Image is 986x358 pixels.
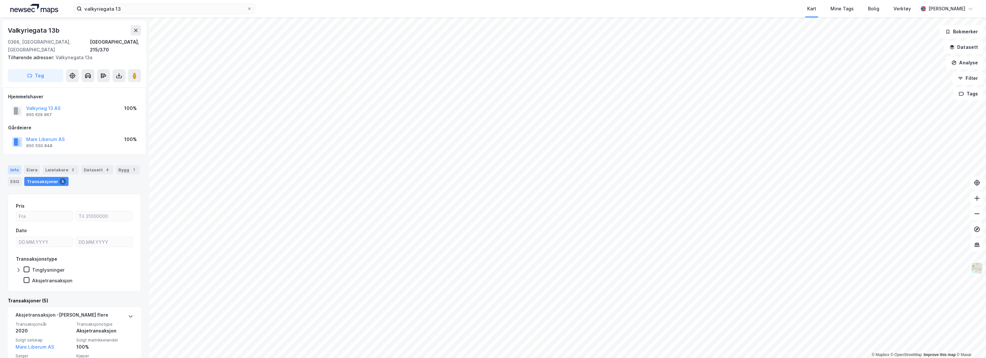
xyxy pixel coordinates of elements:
[16,211,73,221] input: Fra
[16,337,72,343] span: Solgt selskap
[8,124,141,132] div: Gårdeiere
[8,297,141,305] div: Transaksjoner (5)
[16,344,54,350] a: Mare Liberum AS
[8,177,22,186] div: ESG
[76,327,133,335] div: Aksjetransaksjon
[16,327,72,335] div: 2020
[81,165,113,174] div: Datasett
[944,41,983,54] button: Datasett
[76,343,133,351] div: 100%
[26,143,52,148] div: 950 550 848
[70,167,76,173] div: 2
[24,165,40,174] div: Eiere
[124,136,137,143] div: 100%
[60,178,66,185] div: 5
[32,277,72,284] div: Aksjetransaksjon
[924,353,956,357] a: Improve this map
[872,353,889,357] a: Mapbox
[940,25,983,38] button: Bokmerker
[16,255,57,263] div: Transaksjonstype
[24,177,69,186] div: Transaksjoner
[76,337,133,343] span: Solgt matrikkelandel
[90,38,141,54] div: [GEOGRAPHIC_DATA], 215/370
[76,211,133,221] input: Til 31000000
[928,5,965,13] div: [PERSON_NAME]
[952,72,983,85] button: Filter
[868,5,879,13] div: Bolig
[8,55,56,60] span: Tilhørende adresser:
[8,25,61,36] div: Valkyriegata 13b
[953,87,983,100] button: Tags
[124,104,137,112] div: 100%
[8,165,21,174] div: Info
[8,93,141,101] div: Hjemmelshaver
[971,262,983,274] img: Z
[807,5,816,13] div: Kart
[76,237,133,247] input: DD.MM.YYYY
[8,69,63,82] button: Tag
[10,4,58,14] img: logo.a4113a55bc3d86da70a041830d287a7e.svg
[26,112,52,117] div: 950 629 967
[8,38,90,54] div: 0366, [GEOGRAPHIC_DATA], [GEOGRAPHIC_DATA]
[16,321,72,327] span: Transaksjonsår
[894,5,911,13] div: Verktøy
[82,4,247,14] input: Søk på adresse, matrikkel, gårdeiere, leietakere eller personer
[16,227,27,234] div: Dato
[104,167,111,173] div: 4
[32,267,65,273] div: Tinglysninger
[16,237,73,247] input: DD.MM.YYYY
[16,202,25,210] div: Pris
[954,327,986,358] iframe: Chat Widget
[131,167,137,173] div: 1
[16,311,108,321] div: Aksjetransaksjon - [PERSON_NAME] flere
[43,165,79,174] div: Leietakere
[8,54,136,61] div: Valkyriegata 13a
[116,165,140,174] div: Bygg
[891,353,922,357] a: OpenStreetMap
[830,5,854,13] div: Mine Tags
[76,321,133,327] span: Transaksjonstype
[946,56,983,69] button: Analyse
[954,327,986,358] div: Kontrollprogram for chat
